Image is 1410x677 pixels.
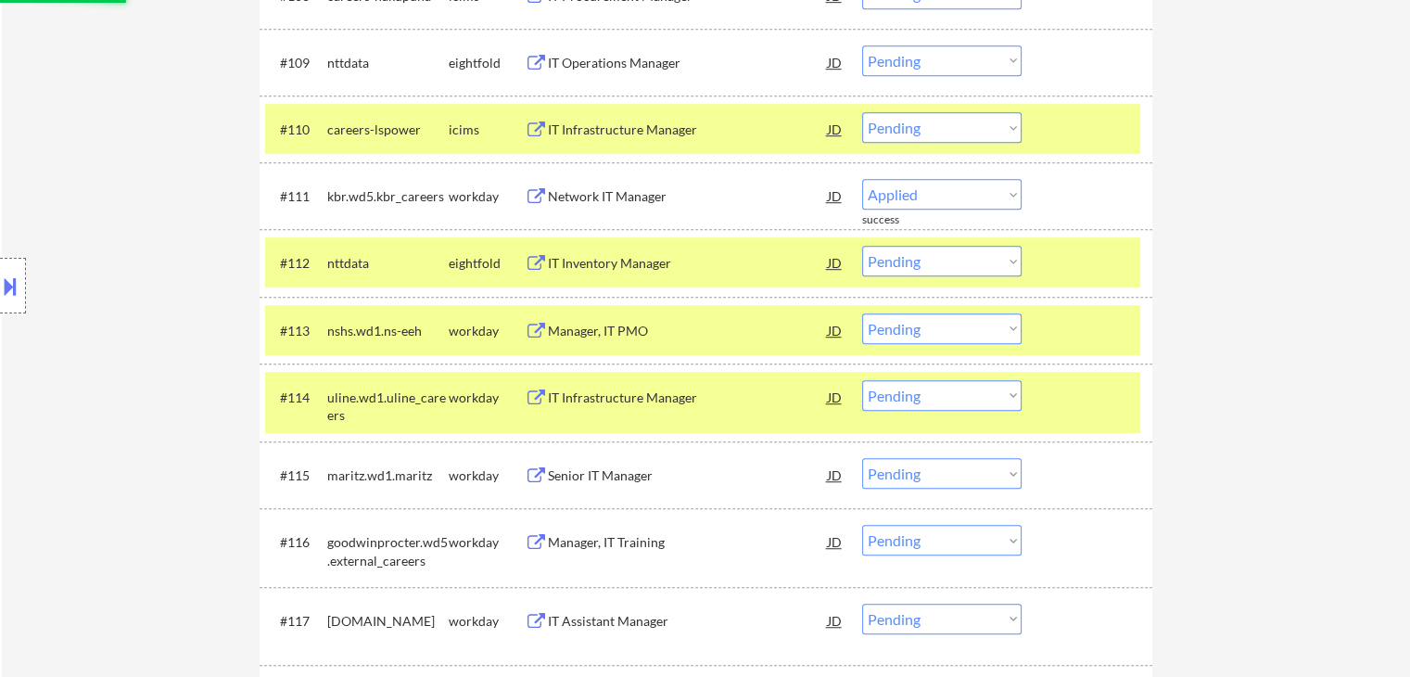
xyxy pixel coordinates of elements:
div: nttdata [327,54,449,72]
div: JD [826,525,845,558]
div: eightfold [449,254,525,273]
div: JD [826,604,845,637]
div: kbr.wd5.kbr_careers [327,187,449,206]
div: #116 [280,533,312,552]
div: nttdata [327,254,449,273]
div: workday [449,322,525,340]
div: careers-lspower [327,121,449,139]
div: JD [826,313,845,347]
div: uline.wd1.uline_careers [327,389,449,425]
div: IT Infrastructure Manager [548,121,828,139]
div: goodwinprocter.wd5.external_careers [327,533,449,569]
div: JD [826,179,845,212]
div: JD [826,458,845,492]
div: [DOMAIN_NAME] [327,612,449,631]
div: IT Inventory Manager [548,254,828,273]
div: Manager, IT Training [548,533,828,552]
div: JD [826,380,845,414]
div: JD [826,112,845,146]
div: eightfold [449,54,525,72]
div: Manager, IT PMO [548,322,828,340]
div: workday [449,533,525,552]
div: Senior IT Manager [548,466,828,485]
div: workday [449,612,525,631]
div: JD [826,45,845,79]
div: maritz.wd1.maritz [327,466,449,485]
div: success [862,212,936,228]
div: workday [449,187,525,206]
div: #117 [280,612,312,631]
div: workday [449,466,525,485]
div: icims [449,121,525,139]
div: nshs.wd1.ns-eeh [327,322,449,340]
div: IT Assistant Manager [548,612,828,631]
div: IT Infrastructure Manager [548,389,828,407]
div: #115 [280,466,312,485]
div: Network IT Manager [548,187,828,206]
div: IT Operations Manager [548,54,828,72]
div: #109 [280,54,312,72]
div: JD [826,246,845,279]
div: workday [449,389,525,407]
